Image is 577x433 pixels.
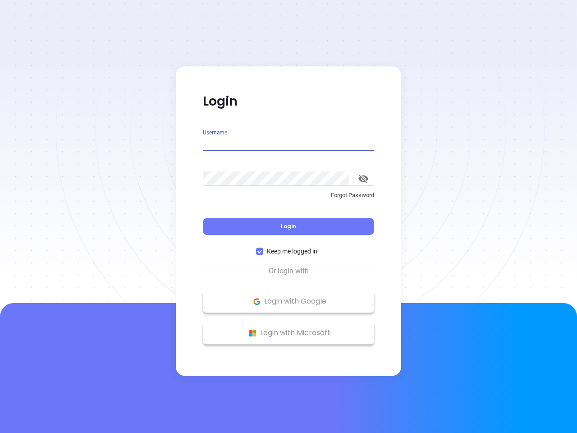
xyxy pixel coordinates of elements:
[203,130,227,135] label: Username
[203,191,374,207] a: Forgot Password
[247,327,258,339] img: Microsoft Logo
[203,290,374,313] button: Google Logo Login with Google
[251,296,262,307] img: Google Logo
[353,168,374,189] button: toggle password visibility
[203,191,374,200] p: Forgot Password
[264,266,313,276] span: Or login with
[207,326,370,340] p: Login with Microsoft
[263,246,321,256] span: Keep me logged in
[207,295,370,308] p: Login with Google
[203,93,374,110] p: Login
[203,218,374,235] button: Login
[281,222,296,230] span: Login
[203,322,374,344] button: Microsoft Logo Login with Microsoft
